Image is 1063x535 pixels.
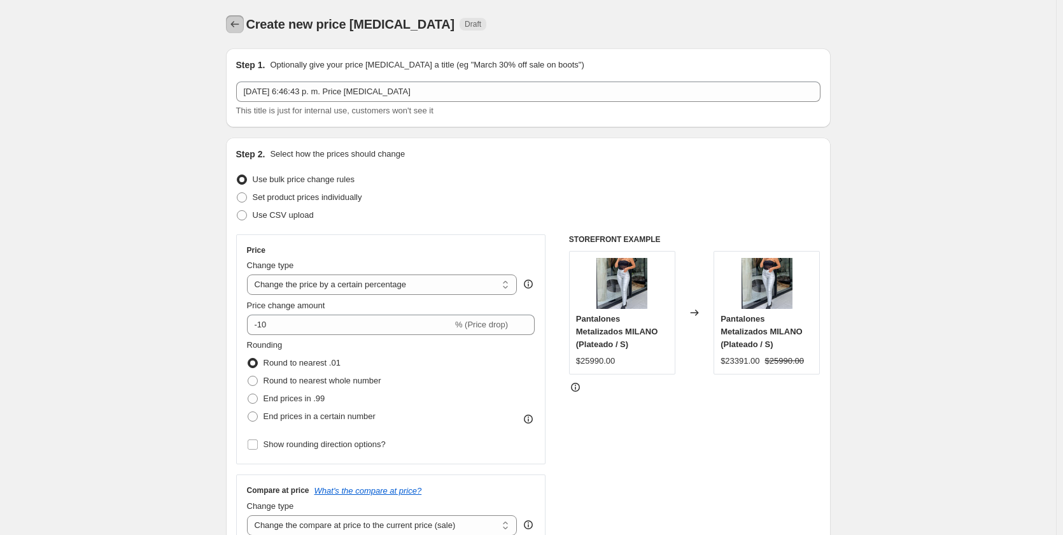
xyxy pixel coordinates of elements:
[236,106,433,115] span: This title is just for internal use, customers won't see it
[264,411,376,421] span: End prices in a certain number
[247,485,309,496] h3: Compare at price
[455,320,508,329] span: % (Price drop)
[236,148,265,160] h2: Step 2.
[522,278,535,290] div: help
[264,376,381,385] span: Round to nearest whole number
[742,258,792,309] img: A81B3F7C-0695-4928-9F0F-B0E88AFE7993_80x.jpg
[465,19,481,29] span: Draft
[247,260,294,270] span: Change type
[569,234,820,245] h6: STOREFRONT EXAMPLE
[264,394,325,403] span: End prices in .99
[226,15,244,33] button: Price change jobs
[236,82,820,102] input: 30% off holiday sale
[522,518,535,531] div: help
[596,258,647,309] img: A81B3F7C-0695-4928-9F0F-B0E88AFE7993_80x.jpg
[236,59,265,71] h2: Step 1.
[270,59,584,71] p: Optionally give your price [MEDICAL_DATA] a title (eg "March 30% off sale on boots")
[721,355,759,367] div: $23391.00
[314,486,422,496] button: What's the compare at price?
[270,148,405,160] p: Select how the prices should change
[246,17,455,31] span: Create new price [MEDICAL_DATA]
[264,358,341,367] span: Round to nearest .01
[576,355,615,367] div: $25990.00
[247,501,294,511] span: Change type
[247,245,265,255] h3: Price
[264,439,386,449] span: Show rounding direction options?
[253,192,362,202] span: Set product prices individually
[576,314,658,349] span: Pantalones Metalizados MILANO (Plateado / S)
[247,340,283,350] span: Rounding
[765,355,804,367] strike: $25990.00
[253,210,314,220] span: Use CSV upload
[253,175,355,184] span: Use bulk price change rules
[247,301,325,310] span: Price change amount
[721,314,803,349] span: Pantalones Metalizados MILANO (Plateado / S)
[247,315,453,335] input: -15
